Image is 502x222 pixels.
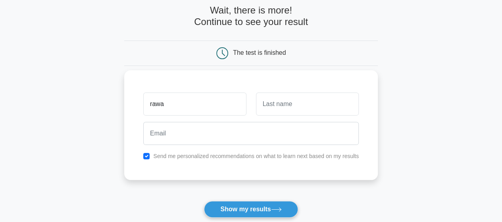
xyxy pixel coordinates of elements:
button: Show my results [204,201,298,218]
input: First name [143,93,246,116]
div: The test is finished [233,49,286,56]
input: Email [143,122,359,145]
h4: Wait, there is more! Continue to see your result [124,5,378,28]
label: Send me personalized recommendations on what to learn next based on my results [153,153,359,159]
input: Last name [256,93,359,116]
